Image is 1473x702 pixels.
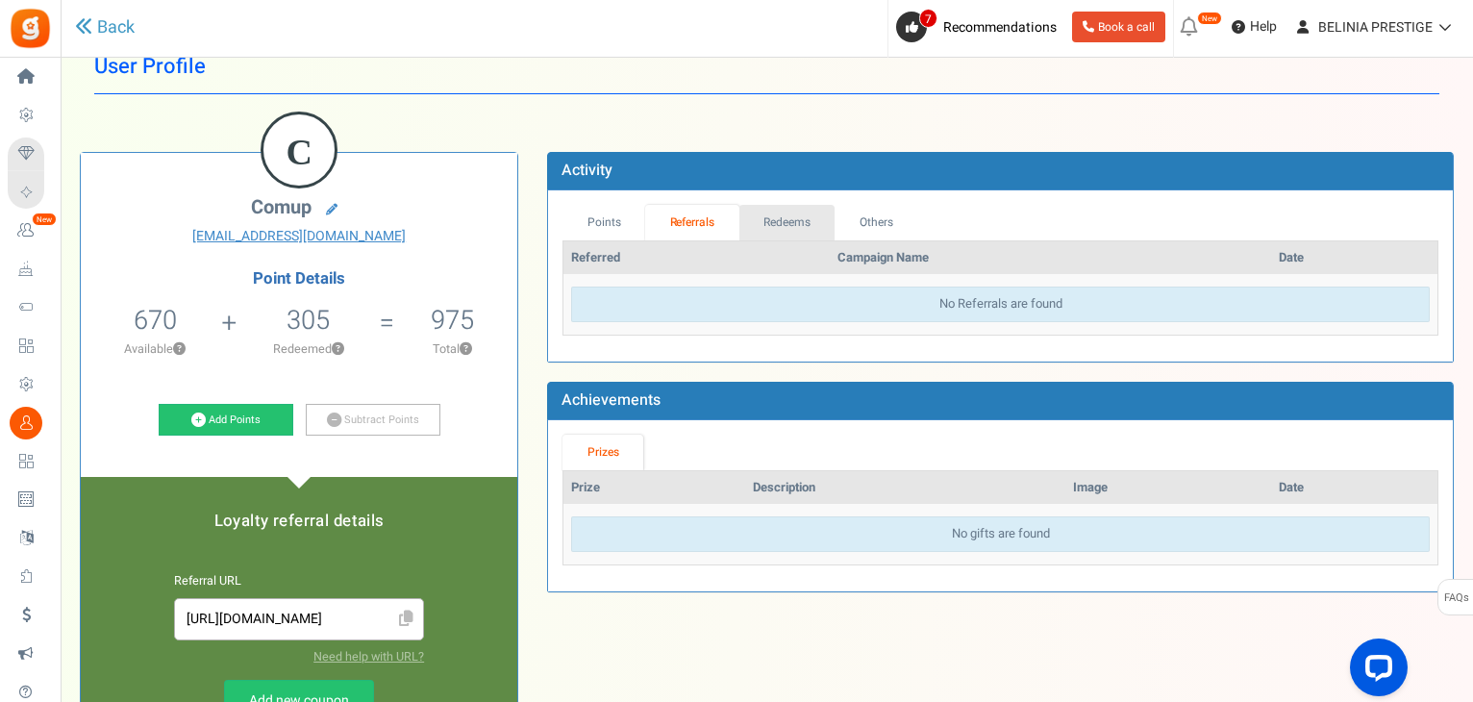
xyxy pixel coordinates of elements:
img: Gratisfaction [9,7,52,50]
span: FAQs [1443,580,1469,616]
a: Add Points [159,404,293,437]
em: New [1197,12,1222,25]
a: Book a call [1072,12,1165,42]
a: New [8,214,52,247]
button: ? [173,343,186,356]
a: Referrals [645,205,739,240]
span: 670 [134,301,177,339]
th: Date [1271,241,1437,275]
h1: User Profile [94,39,1439,94]
em: New [32,213,57,226]
a: [EMAIL_ADDRESS][DOMAIN_NAME] [95,227,503,246]
span: comup [251,193,312,221]
h6: Referral URL [174,575,424,589]
a: Need help with URL? [313,648,424,665]
span: Click to Copy [390,603,421,637]
a: Redeems [739,205,836,240]
h5: Loyalty referral details [100,513,498,530]
th: Campaign Name [830,241,1270,275]
button: ? [332,343,344,356]
th: Description [745,471,1065,505]
th: Referred [563,241,830,275]
h5: 305 [287,306,330,335]
span: BELINIA PRESTIGE [1318,17,1433,38]
button: ? [460,343,472,356]
p: Available [90,340,219,358]
a: Prizes [562,435,643,470]
span: Recommendations [943,17,1057,38]
th: Date [1271,471,1437,505]
figcaption: C [263,114,335,189]
h5: 975 [431,306,474,335]
a: Subtract Points [306,404,440,437]
h4: Point Details [81,270,517,288]
p: Redeemed [238,340,377,358]
span: 7 [919,9,937,28]
b: Achievements [562,389,661,412]
p: Total [397,340,508,358]
div: No Referrals are found [571,287,1430,322]
a: Others [835,205,917,240]
a: Points [562,205,645,240]
span: Help [1245,17,1277,37]
a: Back [75,15,135,40]
a: Help [1224,12,1285,42]
div: No gifts are found [571,516,1430,552]
a: 7 Recommendations [896,12,1064,42]
b: Activity [562,159,612,182]
th: Prize [563,471,745,505]
th: Image [1065,471,1271,505]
